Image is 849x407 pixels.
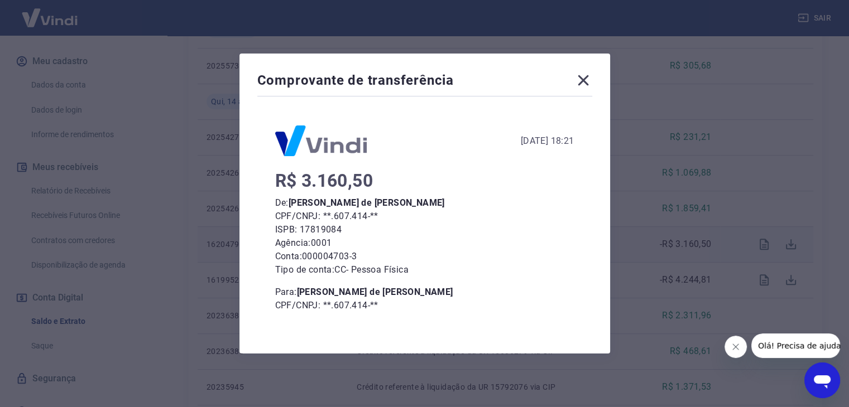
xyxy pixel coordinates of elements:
b: [PERSON_NAME] de [PERSON_NAME] [297,287,453,297]
p: ISPB: 17819084 [275,223,574,236]
p: Banco: 341 [275,312,574,326]
span: R$ 3.160,50 [275,170,373,191]
b: [PERSON_NAME] de [PERSON_NAME] [289,197,445,208]
span: Olá! Precisa de ajuda? [7,8,94,17]
div: [DATE] 18:21 [521,134,574,148]
div: Comprovante de transferência [257,71,592,94]
p: CPF/CNPJ: **.607.414-** [275,210,574,223]
iframe: Fechar mensagem [725,336,747,358]
iframe: Botão para abrir a janela de mensagens [804,362,840,398]
img: Logo [275,125,367,156]
p: Tipo de conta: CC - Pessoa Física [275,263,574,277]
p: Conta: 000004703-3 [275,250,574,263]
p: De: [275,196,574,210]
p: Para: [275,285,574,299]
p: Agência: 0001 [275,236,574,250]
p: CPF/CNPJ: **.607.414-** [275,299,574,312]
iframe: Mensagem da empresa [751,333,840,358]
